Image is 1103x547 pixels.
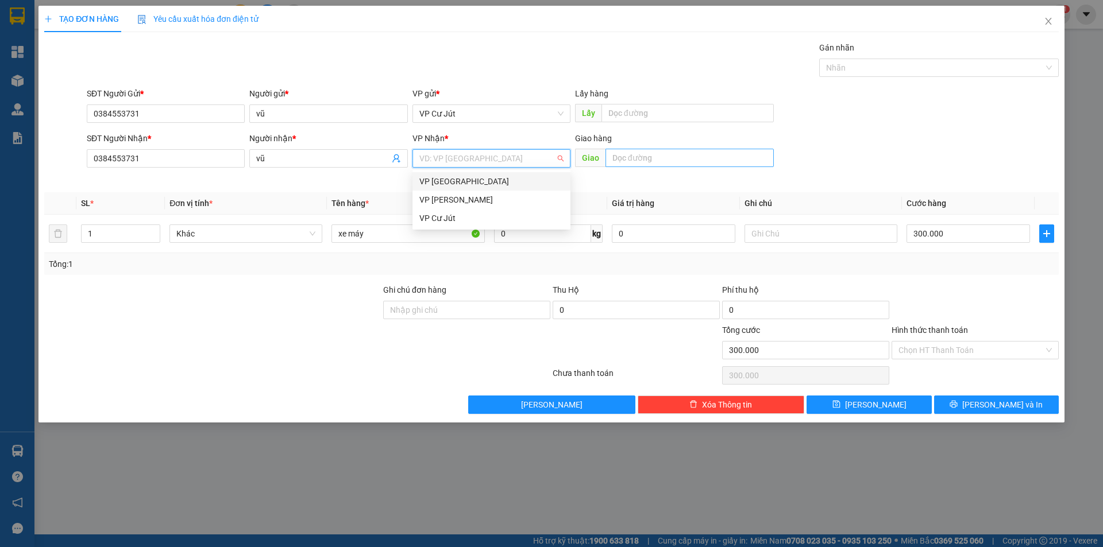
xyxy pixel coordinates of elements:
[892,325,968,335] label: Hình thức thanh toán
[907,199,946,208] span: Cước hàng
[638,395,805,414] button: deleteXóa Thông tin
[606,149,774,167] input: Dọc đường
[87,132,245,145] div: SĐT Người Nhận
[1040,229,1054,238] span: plus
[722,284,889,301] div: Phí thu hộ
[962,398,1043,411] span: [PERSON_NAME] và In
[44,15,52,23] span: plus
[419,105,564,122] span: VP Cư Jút
[575,89,608,98] span: Lấy hàng
[412,191,570,209] div: VP Nam Dong
[740,192,902,215] th: Ghi chú
[419,212,564,224] div: VP Cư Jút
[137,15,146,24] img: icon
[689,400,697,409] span: delete
[1039,224,1054,243] button: plus
[176,225,315,242] span: Khác
[934,395,1059,414] button: printer[PERSON_NAME] và In
[553,285,579,294] span: Thu Hộ
[412,172,570,191] div: VP Sài Gòn
[575,104,601,122] span: Lấy
[419,193,564,206] div: VP [PERSON_NAME]
[807,395,931,414] button: save[PERSON_NAME]
[81,199,90,208] span: SL
[819,43,854,52] label: Gán nhãn
[331,199,369,208] span: Tên hàng
[575,149,606,167] span: Giao
[412,209,570,227] div: VP Cư Jút
[49,224,67,243] button: delete
[551,367,721,387] div: Chưa thanh toán
[412,87,570,100] div: VP gửi
[591,224,603,243] span: kg
[331,224,484,243] input: VD: Bàn, Ghế
[412,169,570,182] div: Văn phòng không hợp lệ
[419,175,564,188] div: VP [GEOGRAPHIC_DATA]
[1044,17,1053,26] span: close
[249,132,407,145] div: Người nhận
[845,398,907,411] span: [PERSON_NAME]
[87,87,245,100] div: SĐT Người Gửi
[383,285,446,294] label: Ghi chú đơn hàng
[412,134,445,143] span: VP Nhận
[383,301,550,319] input: Ghi chú đơn hàng
[950,400,958,409] span: printer
[601,104,774,122] input: Dọc đường
[612,199,654,208] span: Giá trị hàng
[575,134,612,143] span: Giao hàng
[1032,6,1065,38] button: Close
[722,325,760,335] span: Tổng cước
[612,224,735,243] input: 0
[137,14,259,24] span: Yêu cầu xuất hóa đơn điện tử
[832,400,840,409] span: save
[44,14,119,24] span: TẠO ĐƠN HÀNG
[49,258,426,270] div: Tổng: 1
[745,224,897,243] input: Ghi Chú
[468,395,635,414] button: [PERSON_NAME]
[392,154,401,163] span: user-add
[249,87,407,100] div: Người gửi
[169,199,213,208] span: Đơn vị tính
[702,398,752,411] span: Xóa Thông tin
[521,398,583,411] span: [PERSON_NAME]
